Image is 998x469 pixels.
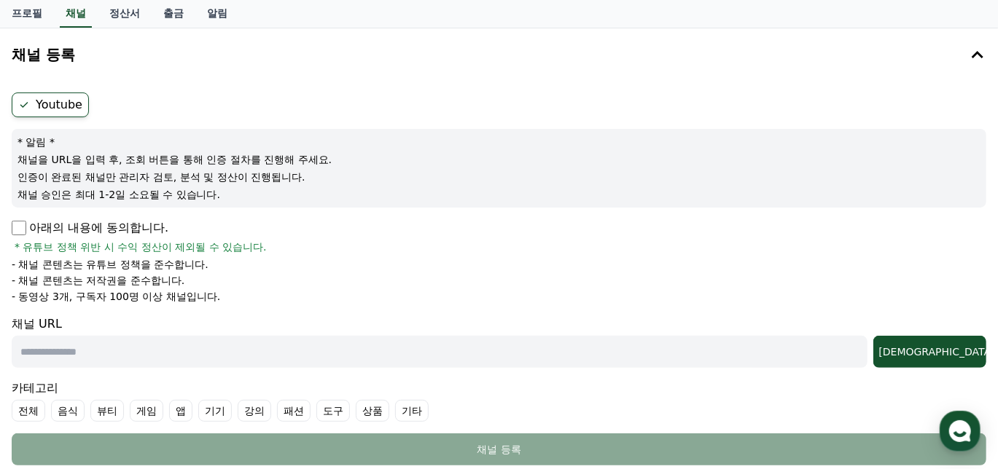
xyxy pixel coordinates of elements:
[188,348,280,385] a: 설정
[12,47,75,63] h4: 채널 등록
[130,400,163,422] label: 게임
[873,336,986,368] button: [DEMOGRAPHIC_DATA]
[12,92,89,117] label: Youtube
[12,273,184,288] p: - 채널 콘텐츠는 저작권을 준수합니다.
[12,219,168,237] p: 아래의 내용에 동의합니다.
[238,400,271,422] label: 강의
[4,348,96,385] a: 홈
[6,34,992,75] button: 채널 등록
[96,348,188,385] a: 대화
[879,344,981,359] div: [DEMOGRAPHIC_DATA]
[316,400,350,422] label: 도구
[41,442,957,457] div: 채널 등록
[17,152,981,167] p: 채널을 URL을 입력 후, 조회 버튼을 통해 인증 절차를 진행해 주세요.
[198,400,232,422] label: 기기
[277,400,311,422] label: 패션
[51,400,85,422] label: 음식
[356,400,389,422] label: 상품
[133,371,151,382] span: 대화
[15,240,267,254] span: * 유튜브 정책 위반 시 수익 정산이 제외될 수 있습니다.
[169,400,192,422] label: 앱
[46,370,55,382] span: 홈
[17,187,981,202] p: 채널 승인은 최대 1-2일 소요될 수 있습니다.
[17,170,981,184] p: 인증이 완료된 채널만 관리자 검토, 분석 및 정산이 진행됩니다.
[12,257,208,272] p: - 채널 콘텐츠는 유튜브 정책을 준수합니다.
[90,400,124,422] label: 뷰티
[12,289,220,304] p: - 동영상 3개, 구독자 100명 이상 채널입니다.
[12,433,986,465] button: 채널 등록
[12,400,45,422] label: 전체
[12,315,986,368] div: 채널 URL
[12,379,986,422] div: 카테고리
[395,400,429,422] label: 기타
[225,370,243,382] span: 설정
